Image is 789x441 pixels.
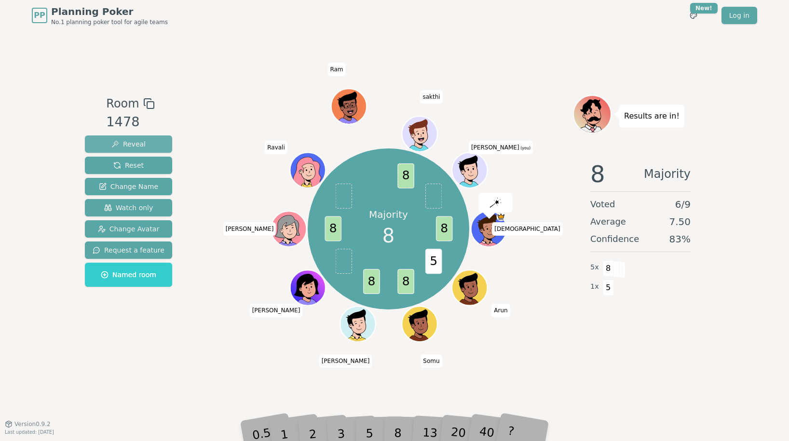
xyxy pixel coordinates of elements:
[363,269,380,294] span: 8
[669,215,691,228] span: 7.50
[265,140,287,154] span: Click to change your name
[669,232,691,246] span: 83 %
[590,162,605,186] span: 8
[397,163,414,188] span: 8
[496,212,505,221] span: Shiva is the host
[435,216,452,241] span: 8
[319,354,372,367] span: Click to change your name
[85,220,172,238] button: Change Avatar
[644,162,691,186] span: Majority
[382,221,394,250] span: 8
[111,139,146,149] span: Reveal
[51,18,168,26] span: No.1 planning poker tool for agile teams
[5,429,54,435] span: Last updated: [DATE]
[106,112,154,132] div: 1478
[675,198,691,211] span: 6 / 9
[590,262,599,273] span: 5 x
[421,354,442,367] span: Click to change your name
[85,263,172,287] button: Named room
[453,153,486,187] button: Click to change your avatar
[425,249,442,274] span: 5
[603,280,614,296] span: 5
[85,241,172,259] button: Request a feature
[32,5,168,26] a: PPPlanning PokerNo.1 planning poker tool for agile teams
[590,198,615,211] span: Voted
[590,281,599,292] span: 1 x
[369,208,408,221] p: Majority
[113,160,144,170] span: Reset
[519,146,531,150] span: (you)
[51,5,168,18] span: Planning Poker
[85,199,172,216] button: Watch only
[250,304,303,317] span: Click to change your name
[93,245,164,255] span: Request a feature
[690,3,718,13] div: New!
[325,216,341,241] span: 8
[104,203,153,213] span: Watch only
[223,222,276,236] span: Click to change your name
[85,178,172,195] button: Change Name
[397,269,414,294] span: 8
[85,135,172,153] button: Reveal
[98,224,160,234] span: Change Avatar
[5,420,51,428] button: Version0.9.2
[590,215,626,228] span: Average
[721,7,757,24] a: Log in
[106,95,139,112] span: Room
[99,182,158,191] span: Change Name
[490,198,501,207] img: reveal
[590,232,639,246] span: Confidence
[14,420,51,428] span: Version 0.9.2
[492,222,562,236] span: Click to change your name
[85,157,172,174] button: Reset
[491,304,510,317] span: Click to change your name
[34,10,45,21] span: PP
[469,140,533,154] span: Click to change your name
[420,90,442,104] span: Click to change your name
[624,109,680,123] p: Results are in!
[603,260,614,277] span: 8
[685,7,702,24] button: New!
[101,270,156,280] span: Named room
[327,63,345,76] span: Click to change your name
